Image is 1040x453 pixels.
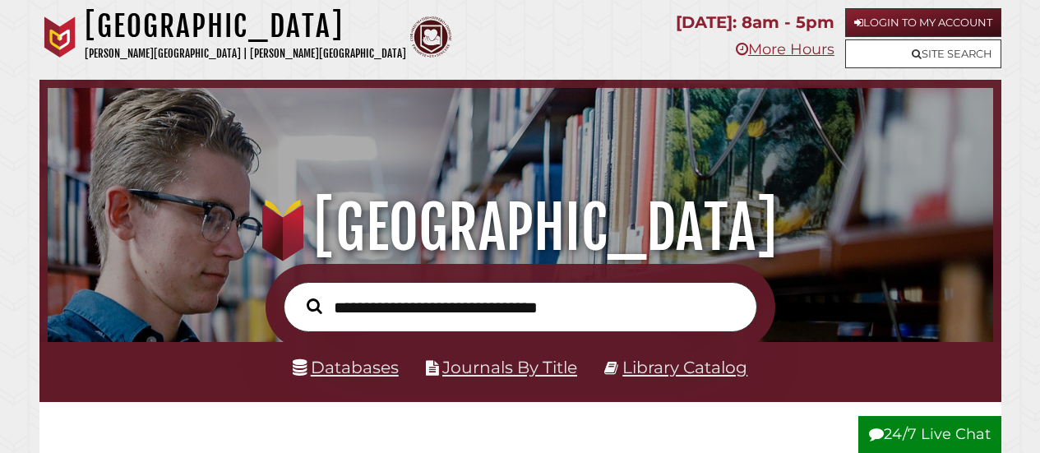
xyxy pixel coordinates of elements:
[39,16,81,58] img: Calvin University
[845,8,1001,37] a: Login to My Account
[85,8,406,44] h1: [GEOGRAPHIC_DATA]
[293,357,399,377] a: Databases
[85,44,406,63] p: [PERSON_NAME][GEOGRAPHIC_DATA] | [PERSON_NAME][GEOGRAPHIC_DATA]
[736,40,834,58] a: More Hours
[307,298,322,314] i: Search
[845,39,1001,68] a: Site Search
[442,357,577,377] a: Journals By Title
[62,192,977,264] h1: [GEOGRAPHIC_DATA]
[622,357,747,377] a: Library Catalog
[298,294,330,318] button: Search
[410,16,451,58] img: Calvin Theological Seminary
[676,8,834,37] p: [DATE]: 8am - 5pm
